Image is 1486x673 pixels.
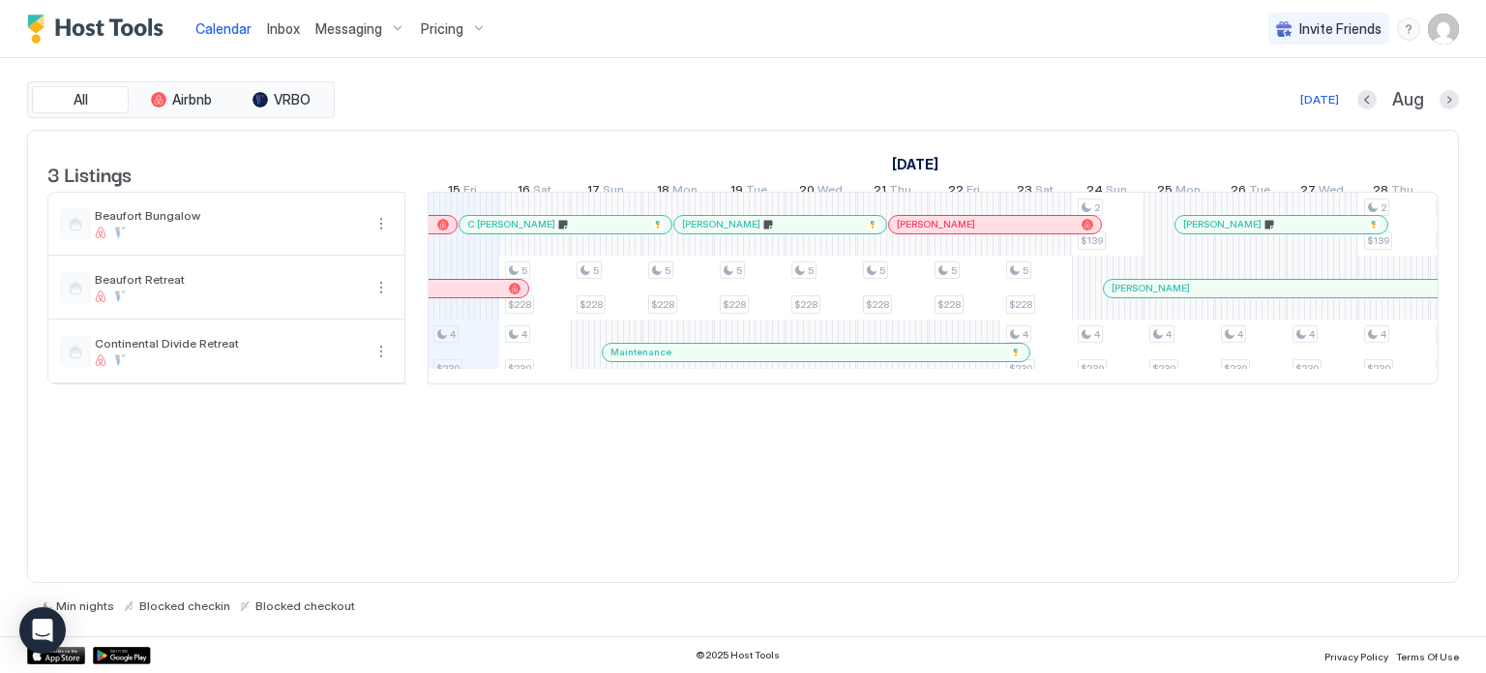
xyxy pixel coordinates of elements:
[799,182,815,202] span: 20
[1324,645,1388,665] a: Privacy Policy
[1035,182,1054,202] span: Sat
[966,182,980,202] span: Fri
[948,182,964,202] span: 22
[817,182,843,202] span: Wed
[93,647,151,664] a: Google Play Store
[1367,234,1389,247] span: $139
[1319,182,1344,202] span: Wed
[665,264,670,277] span: 5
[866,298,889,311] span: $228
[1300,91,1339,108] div: [DATE]
[593,264,599,277] span: 5
[1295,362,1319,375] span: $230
[657,182,669,202] span: 18
[533,182,551,202] span: Sat
[27,647,85,664] a: App Store
[1082,178,1132,206] a: August 24, 2025
[1397,17,1420,41] div: menu
[652,178,702,206] a: August 18, 2025
[1166,328,1172,341] span: 4
[1373,182,1388,202] span: 28
[1392,89,1424,111] span: Aug
[587,182,600,202] span: 17
[95,336,362,351] span: Continental Divide Retreat
[74,91,88,108] span: All
[370,212,393,235] button: More options
[682,218,760,230] span: [PERSON_NAME]
[139,598,230,613] span: Blocked checkin
[1299,20,1382,38] span: Invite Friends
[1157,182,1173,202] span: 25
[951,264,957,277] span: 5
[133,86,229,113] button: Airbnb
[879,264,885,277] span: 5
[95,272,362,287] span: Beaufort Retreat
[370,340,393,363] button: More options
[1237,328,1243,341] span: 4
[370,340,393,363] div: menu
[1009,362,1032,375] span: $230
[1094,201,1100,214] span: 2
[1357,90,1377,109] button: Previous month
[315,20,382,38] span: Messaging
[1300,182,1316,202] span: 27
[736,264,742,277] span: 5
[370,212,393,235] div: menu
[651,298,674,311] span: $228
[723,298,746,311] span: $228
[808,264,814,277] span: 5
[255,598,355,613] span: Blocked checkout
[794,178,847,206] a: August 20, 2025
[1428,14,1459,45] div: User profile
[943,178,985,206] a: August 22, 2025
[1023,328,1028,341] span: 4
[794,298,817,311] span: $228
[889,182,911,202] span: Thu
[1249,182,1270,202] span: Tue
[1231,182,1246,202] span: 26
[672,182,698,202] span: Mon
[874,182,886,202] span: 21
[370,276,393,299] div: menu
[27,15,172,44] a: Host Tools Logo
[267,20,300,37] span: Inbox
[47,159,132,188] span: 3 Listings
[1009,298,1032,311] span: $228
[195,20,252,37] span: Calendar
[436,362,460,375] span: $230
[195,18,252,39] a: Calendar
[508,298,531,311] span: $228
[1295,178,1349,206] a: August 27, 2025
[450,328,456,341] span: 4
[1112,282,1190,294] span: [PERSON_NAME]
[726,178,772,206] a: August 19, 2025
[1381,328,1386,341] span: 4
[1023,264,1028,277] span: 5
[696,649,780,661] span: © 2025 Host Tools
[887,150,943,178] a: August 1, 2025
[463,182,477,202] span: Fri
[1017,182,1032,202] span: 23
[1396,651,1459,662] span: Terms Of Use
[730,182,743,202] span: 19
[443,178,482,206] a: August 15, 2025
[19,607,66,654] div: Open Intercom Messenger
[267,18,300,39] a: Inbox
[27,81,335,118] div: tab-group
[518,182,530,202] span: 16
[233,86,330,113] button: VRBO
[580,298,603,311] span: $228
[1081,234,1103,247] span: $139
[521,264,527,277] span: 5
[1086,182,1103,202] span: 24
[746,182,767,202] span: Tue
[897,218,975,230] span: [PERSON_NAME]
[1106,182,1127,202] span: Sun
[937,298,961,311] span: $228
[513,178,556,206] a: August 16, 2025
[1396,645,1459,665] a: Terms Of Use
[467,218,555,230] span: C [PERSON_NAME]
